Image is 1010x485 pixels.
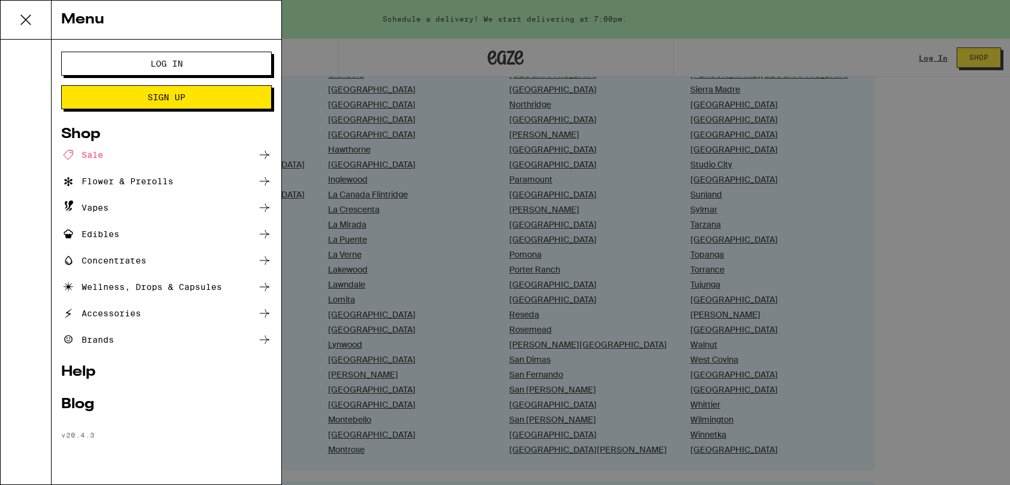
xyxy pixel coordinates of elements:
div: Vapes [61,200,109,215]
a: Sign Up [61,92,272,102]
span: Sign Up [148,93,185,101]
a: Wellness, Drops & Capsules [61,280,272,294]
a: Accessories [61,306,272,321]
a: Log In [61,59,272,68]
button: Log In [61,52,272,76]
a: Concentrates [61,253,272,268]
a: Shop [61,127,272,142]
div: Wellness, Drops & Capsules [61,280,222,294]
a: Sale [61,148,272,162]
div: Accessories [61,306,141,321]
a: Brands [61,333,272,347]
a: Help [61,365,272,379]
a: Vapes [61,200,272,215]
a: Edibles [61,227,272,241]
div: Sale [61,148,103,162]
a: Flower & Prerolls [61,174,272,188]
div: Brands [61,333,114,347]
div: Flower & Prerolls [61,174,173,188]
div: Edibles [61,227,119,241]
button: Sign Up [61,85,272,109]
span: Hi. Need any help? [7,8,86,18]
div: Menu [52,1,281,40]
div: Concentrates [61,253,146,268]
span: v 20.4.3 [61,431,95,439]
a: Blog [61,397,272,412]
span: Log In [151,59,183,68]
